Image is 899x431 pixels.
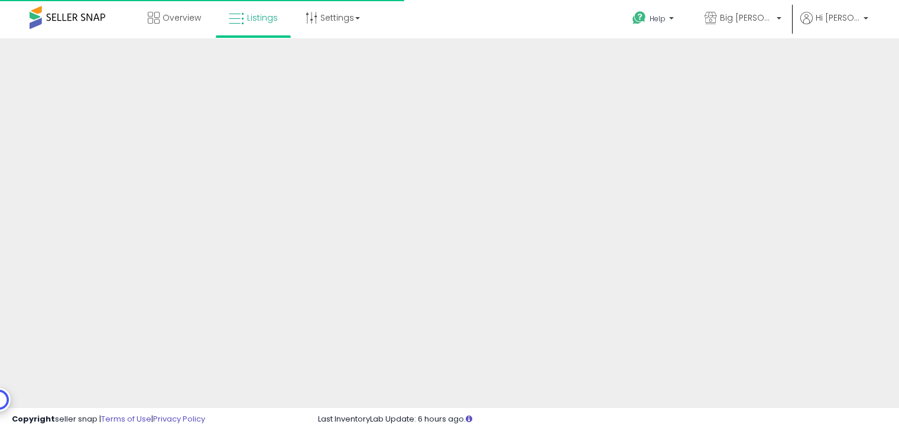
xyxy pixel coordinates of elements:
[247,12,278,24] span: Listings
[12,413,55,425] strong: Copyright
[800,12,868,38] a: Hi [PERSON_NAME]
[101,413,151,425] a: Terms of Use
[163,12,201,24] span: Overview
[720,12,773,24] span: Big [PERSON_NAME]
[632,11,647,25] i: Get Help
[623,2,686,38] a: Help
[650,14,666,24] span: Help
[816,12,860,24] span: Hi [PERSON_NAME]
[466,415,472,423] i: Click here to read more about un-synced listings.
[318,414,887,425] div: Last InventoryLab Update: 6 hours ago.
[12,414,205,425] div: seller snap | |
[153,413,205,425] a: Privacy Policy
